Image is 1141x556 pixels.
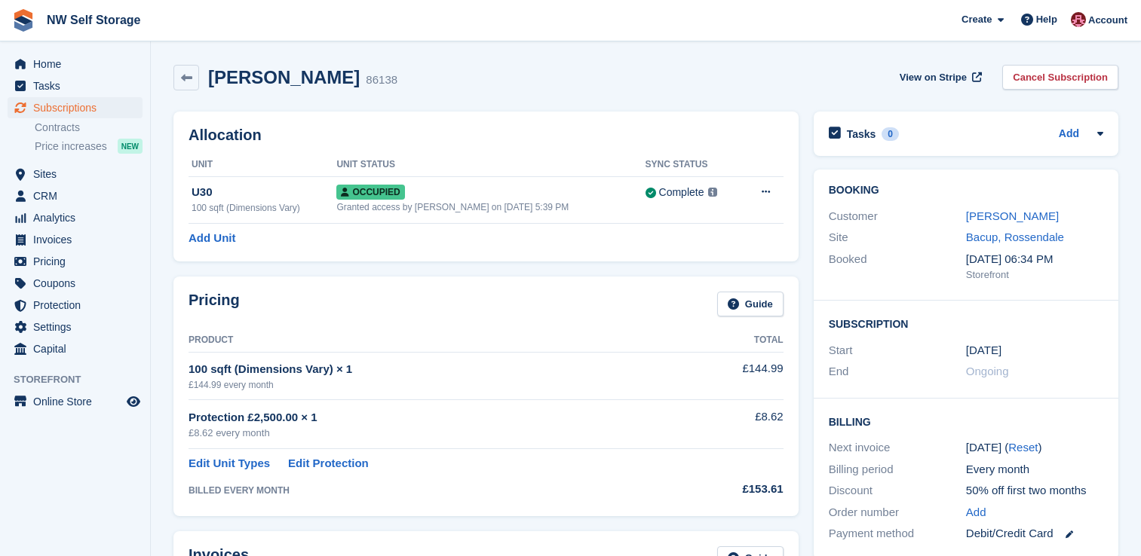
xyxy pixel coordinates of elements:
img: icon-info-grey-7440780725fd019a000dd9b08b2336e03edf1995a4989e88bcd33f0948082b44.svg [708,188,717,197]
span: Coupons [33,273,124,294]
a: Bacup, Rossendale [966,231,1064,243]
span: Settings [33,316,124,338]
div: Site [829,229,966,246]
a: Guide [717,292,784,316]
a: menu [8,316,143,338]
td: £8.62 [673,400,784,449]
a: menu [8,338,143,359]
div: 86138 [366,72,397,89]
span: Storefront [14,372,150,387]
div: Payment method [829,525,966,542]
a: menu [8,53,143,75]
span: Invoices [33,229,124,250]
a: NW Self Storage [41,8,146,32]
div: End [829,363,966,380]
h2: Billing [829,414,1103,429]
h2: Allocation [189,127,784,144]
span: Create [962,12,992,27]
span: Home [33,53,124,75]
span: Protection [33,295,124,316]
div: Granted access by [PERSON_NAME] on [DATE] 5:39 PM [336,200,645,214]
a: Edit Unit Types [189,455,270,472]
div: NEW [118,139,143,154]
a: menu [8,75,143,96]
img: Josh Vines [1071,12,1086,27]
a: menu [8,273,143,294]
div: [DATE] ( ) [966,439,1103,457]
span: Help [1036,12,1057,27]
div: Discount [829,482,966,499]
span: CRM [33,185,124,206]
div: Debit/Credit Card [966,525,1103,542]
a: Add [1059,126,1079,143]
span: Analytics [33,207,124,228]
th: Total [673,328,784,353]
a: Add [966,504,986,521]
a: menu [8,229,143,250]
th: Unit Status [336,153,645,177]
a: Price increases NEW [35,138,143,154]
span: Price increases [35,139,107,154]
a: Edit Protection [288,455,369,472]
span: View on Stripe [900,70,967,85]
a: Reset [1008,441,1038,454]
div: U30 [192,184,336,201]
h2: [PERSON_NAME] [208,67,360,87]
th: Unit [189,153,336,177]
div: Complete [659,185,704,200]
img: stora-icon-8386f47178a22dfd0bd8f6a31ec36ba5ce8667c1dd55bd0f319d3a0aa187defe.svg [12,9,35,32]
span: Account [1088,13,1127,28]
td: £144.99 [673,352,784,399]
th: Sync Status [646,153,741,177]
th: Product [189,328,673,353]
div: 50% off first two months [966,482,1103,499]
div: BILLED EVERY MONTH [189,484,673,497]
h2: Pricing [189,292,240,316]
span: Subscriptions [33,97,124,118]
div: 100 sqft (Dimensions Vary) [192,201,336,215]
div: Booked [829,251,966,283]
a: menu [8,251,143,272]
a: menu [8,391,143,412]
div: Storefront [966,267,1103,283]
div: Customer [829,208,966,225]
div: Every month [966,461,1103,478]
a: menu [8,295,143,316]
a: Cancel Subscription [1002,65,1118,90]
div: £153.61 [673,481,784,498]
h2: Subscription [829,316,1103,331]
h2: Booking [829,185,1103,197]
span: Capital [33,338,124,359]
time: 2025-05-16 00:00:00 UTC [966,342,1001,359]
div: [DATE] 06:34 PM [966,251,1103,268]
a: menu [8,163,143,185]
span: Pricing [33,251,124,272]
div: 100 sqft (Dimensions Vary) × 1 [189,361,673,378]
div: 0 [882,127,899,141]
div: £8.62 every month [189,426,673,441]
a: menu [8,97,143,118]
a: menu [8,207,143,228]
a: Add Unit [189,230,235,247]
span: Tasks [33,75,124,96]
span: Online Store [33,391,124,412]
a: [PERSON_NAME] [966,209,1059,222]
div: £144.99 every month [189,378,673,392]
div: Order number [829,504,966,521]
div: Start [829,342,966,359]
a: Preview store [124,393,143,411]
span: Occupied [336,185,404,200]
a: Contracts [35,121,143,135]
h2: Tasks [847,127,876,141]
a: menu [8,185,143,206]
span: Sites [33,163,124,185]
div: Protection £2,500.00 × 1 [189,409,673,426]
a: View on Stripe [894,65,985,90]
div: Next invoice [829,439,966,457]
span: Ongoing [966,365,1009,377]
div: Billing period [829,461,966,478]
